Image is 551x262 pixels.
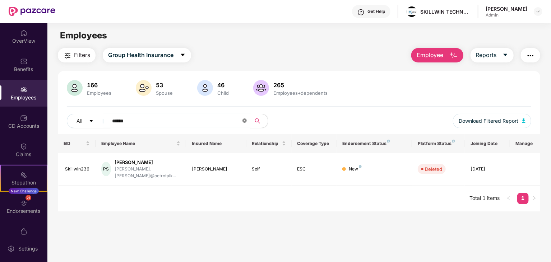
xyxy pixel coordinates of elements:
div: Get Help [367,9,385,14]
span: left [506,196,511,200]
img: svg+xml;base64,PHN2ZyBpZD0iRHJvcGRvd24tMzJ4MzIiIHhtbG5zPSJodHRwOi8vd3d3LnczLm9yZy8yMDAwL3N2ZyIgd2... [535,9,541,14]
span: close-circle [242,118,247,123]
div: Employees [85,90,113,96]
span: Employee [417,51,444,60]
span: Employee Name [101,141,175,146]
span: search [250,118,264,124]
button: right [529,193,540,204]
img: svg+xml;base64,PHN2ZyB4bWxucz0iaHR0cDovL3d3dy53My5vcmcvMjAwMC9zdmciIHhtbG5zOnhsaW5rPSJodHRwOi8vd3... [522,118,525,123]
button: Filters [58,48,96,62]
div: [PERSON_NAME] [115,159,180,166]
span: All [77,117,82,125]
button: Reportscaret-down [471,48,514,62]
img: svg+xml;base64,PHN2ZyB4bWxucz0iaHR0cDovL3d3dy53My5vcmcvMjAwMC9zdmciIHdpZHRoPSIyNCIgaGVpZ2h0PSIyNC... [526,51,535,60]
img: svg+xml;base64,PHN2ZyBpZD0iSG9tZSIgeG1sbnM9Imh0dHA6Ly93d3cudzMub3JnLzIwMDAvc3ZnIiB3aWR0aD0iMjAiIG... [20,29,27,37]
img: New Pazcare Logo [9,7,55,16]
button: Employee [411,48,463,62]
div: SKILLWIN TECHNOLOGY PRIVATE LIMITED [420,8,471,15]
div: Child [216,90,230,96]
th: Relationship [246,134,292,153]
div: Platform Status [418,141,459,146]
div: 21 [26,195,31,201]
div: [PERSON_NAME] [486,5,527,12]
span: EID [64,141,84,146]
img: svg+xml;base64,PHN2ZyB4bWxucz0iaHR0cDovL3d3dy53My5vcmcvMjAwMC9zdmciIHhtbG5zOnhsaW5rPSJodHRwOi8vd3... [136,80,152,96]
img: svg+xml;base64,PHN2ZyBpZD0iRW1wbG95ZWVzIiB4bWxucz0iaHR0cDovL3d3dy53My5vcmcvMjAwMC9zdmciIHdpZHRoPS... [20,86,27,93]
img: svg+xml;base64,PHN2ZyB4bWxucz0iaHR0cDovL3d3dy53My5vcmcvMjAwMC9zdmciIHdpZHRoPSI4IiBoZWlnaHQ9IjgiIH... [387,140,390,142]
img: svg+xml;base64,PHN2ZyB4bWxucz0iaHR0cDovL3d3dy53My5vcmcvMjAwMC9zdmciIHdpZHRoPSI4IiBoZWlnaHQ9IjgiIH... [452,140,455,142]
img: svg+xml;base64,PHN2ZyB4bWxucz0iaHR0cDovL3d3dy53My5vcmcvMjAwMC9zdmciIHhtbG5zOnhsaW5rPSJodHRwOi8vd3... [67,80,83,96]
li: Previous Page [503,193,514,204]
div: New Challenge [9,188,39,194]
img: svg+xml;base64,PHN2ZyBpZD0iRW5kb3JzZW1lbnRzIiB4bWxucz0iaHR0cDovL3d3dy53My5vcmcvMjAwMC9zdmciIHdpZH... [20,200,27,207]
div: Stepathon [1,179,47,186]
img: svg+xml;base64,PHN2ZyBpZD0iQmVuZWZpdHMiIHhtbG5zPSJodHRwOi8vd3d3LnczLm9yZy8yMDAwL3N2ZyIgd2lkdGg9Ij... [20,58,27,65]
img: svg+xml;base64,PHN2ZyB4bWxucz0iaHR0cDovL3d3dy53My5vcmcvMjAwMC9zdmciIHdpZHRoPSIyNCIgaGVpZ2h0PSIyNC... [63,51,72,60]
li: Total 1 items [470,193,500,204]
span: Reports [476,51,497,60]
th: EID [58,134,96,153]
div: 46 [216,81,230,89]
div: [DATE] [471,166,504,173]
button: Download Filtered Report [453,114,531,128]
li: Next Page [529,193,540,204]
img: svg+xml;base64,PHN2ZyB4bWxucz0iaHR0cDovL3d3dy53My5vcmcvMjAwMC9zdmciIHhtbG5zOnhsaW5rPSJodHRwOi8vd3... [253,80,269,96]
span: caret-down [180,52,186,59]
div: Skillwin236 [65,166,90,173]
img: svg+xml;base64,PHN2ZyBpZD0iSGVscC0zMngzMiIgeG1sbnM9Imh0dHA6Ly93d3cudzMub3JnLzIwMDAvc3ZnIiB3aWR0aD... [357,9,365,16]
span: Download Filtered Report [459,117,518,125]
div: Endorsement Status [342,141,406,146]
div: New [349,166,362,173]
img: svg+xml;base64,PHN2ZyBpZD0iQ0RfQWNjb3VudHMiIGRhdGEtbmFtZT0iQ0QgQWNjb3VudHMiIHhtbG5zPSJodHRwOi8vd3... [20,114,27,122]
a: 1 [517,193,529,203]
img: logo.jpg [407,6,417,17]
span: right [532,196,537,200]
th: Insured Name [186,134,246,153]
div: 166 [85,81,113,89]
div: [PERSON_NAME] [192,166,241,173]
th: Coverage Type [292,134,337,153]
img: svg+xml;base64,PHN2ZyB4bWxucz0iaHR0cDovL3d3dy53My5vcmcvMjAwMC9zdmciIHdpZHRoPSIyMSIgaGVpZ2h0PSIyMC... [20,171,27,178]
div: PS [101,162,111,176]
span: caret-down [503,52,508,59]
span: close-circle [242,118,247,125]
div: ESC [297,166,331,173]
div: [PERSON_NAME].[PERSON_NAME]@octrotalk... [115,166,180,179]
th: Manage [510,134,540,153]
div: Self [252,166,286,173]
img: svg+xml;base64,PHN2ZyB4bWxucz0iaHR0cDovL3d3dy53My5vcmcvMjAwMC9zdmciIHdpZHRoPSI4IiBoZWlnaHQ9IjgiIH... [359,165,362,168]
button: search [250,114,268,128]
button: left [503,193,514,204]
img: svg+xml;base64,PHN2ZyBpZD0iU2V0dGluZy0yMHgyMCIgeG1sbnM9Imh0dHA6Ly93d3cudzMub3JnLzIwMDAvc3ZnIiB3aW... [8,245,15,252]
span: Filters [74,51,90,60]
img: svg+xml;base64,PHN2ZyB4bWxucz0iaHR0cDovL3d3dy53My5vcmcvMjAwMC9zdmciIHhtbG5zOnhsaW5rPSJodHRwOi8vd3... [197,80,213,96]
div: Deleted [425,165,442,173]
button: Allcaret-down [67,114,111,128]
span: caret-down [89,118,94,124]
span: Employees [60,30,107,41]
img: svg+xml;base64,PHN2ZyBpZD0iTXlfT3JkZXJzIiBkYXRhLW5hbWU9Ik15IE9yZGVycyIgeG1sbnM9Imh0dHA6Ly93d3cudz... [20,228,27,235]
th: Employee Name [96,134,186,153]
div: Settings [16,245,40,252]
span: Group Health Insurance [108,51,173,60]
img: svg+xml;base64,PHN2ZyBpZD0iQ2xhaW0iIHhtbG5zPSJodHRwOi8vd3d3LnczLm9yZy8yMDAwL3N2ZyIgd2lkdGg9IjIwIi... [20,143,27,150]
div: Admin [486,12,527,18]
button: Group Health Insurancecaret-down [103,48,191,62]
div: 53 [154,81,174,89]
span: Relationship [252,141,281,146]
div: 265 [272,81,329,89]
div: Employees+dependents [272,90,329,96]
img: svg+xml;base64,PHN2ZyB4bWxucz0iaHR0cDovL3d3dy53My5vcmcvMjAwMC9zdmciIHhtbG5zOnhsaW5rPSJodHRwOi8vd3... [449,51,458,60]
div: Spouse [154,90,174,96]
th: Joining Date [465,134,510,153]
